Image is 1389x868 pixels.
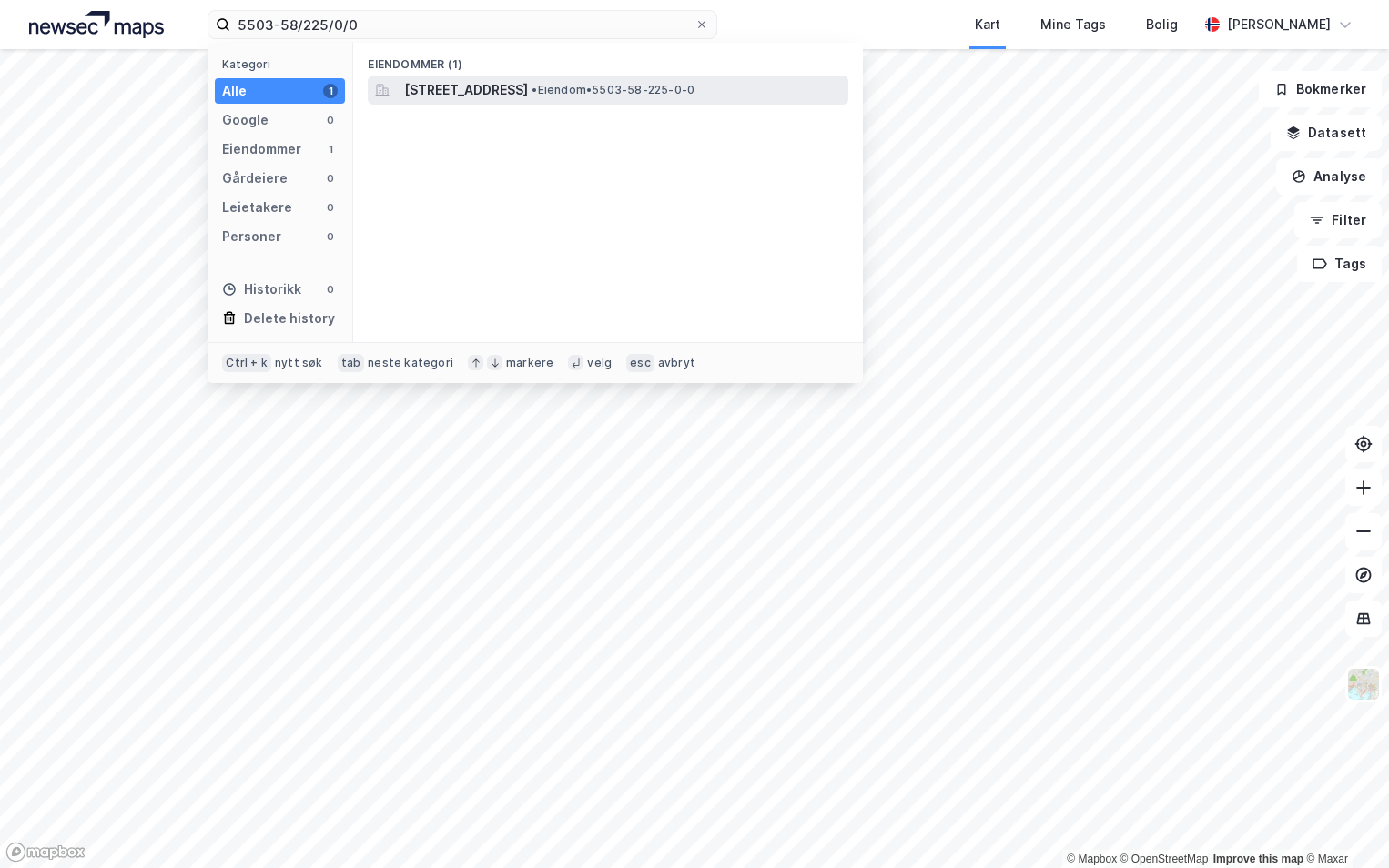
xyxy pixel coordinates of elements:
[222,354,271,372] div: Ctrl + k
[1271,115,1382,151] button: Datasett
[323,84,338,98] div: 1
[222,167,288,189] div: Gårdeiere
[29,11,164,38] img: logo.a4113a55bc3d86da70a041830d287a7e.svg
[1298,781,1389,868] iframe: Chat Widget
[353,43,863,76] div: Eiendommer (1)
[338,354,365,372] div: tab
[275,356,323,370] div: nytt søk
[1213,853,1303,865] a: Improve this map
[222,226,281,247] div: Personer
[532,83,694,97] span: Eiendom • 5503-58-225-0-0
[658,356,695,370] div: avbryt
[323,229,338,244] div: 0
[323,282,338,297] div: 0
[1146,14,1178,35] div: Bolig
[1120,853,1209,865] a: OpenStreetMap
[1346,667,1381,701] img: Z
[323,142,338,156] div: 1
[230,11,694,38] input: Søk på adresse, matrikkel, gårdeiere, leietakere eller personer
[404,79,528,101] span: [STREET_ADDRESS]
[222,138,301,160] div: Eiendommer
[222,278,301,300] div: Historikk
[5,842,86,863] a: Mapbox homepage
[532,83,537,96] span: •
[1040,14,1106,35] div: Mine Tags
[323,200,338,215] div: 0
[975,14,1000,35] div: Kart
[222,109,269,131] div: Google
[323,171,338,186] div: 0
[323,113,338,127] div: 0
[1259,71,1382,107] button: Bokmerker
[1276,158,1382,195] button: Analyse
[1067,853,1117,865] a: Mapbox
[222,80,247,102] div: Alle
[1294,202,1382,238] button: Filter
[506,356,553,370] div: markere
[1297,246,1382,282] button: Tags
[222,197,292,218] div: Leietakere
[368,356,453,370] div: neste kategori
[222,57,345,71] div: Kategori
[244,308,335,329] div: Delete history
[1227,14,1331,35] div: [PERSON_NAME]
[626,354,654,372] div: esc
[587,356,612,370] div: velg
